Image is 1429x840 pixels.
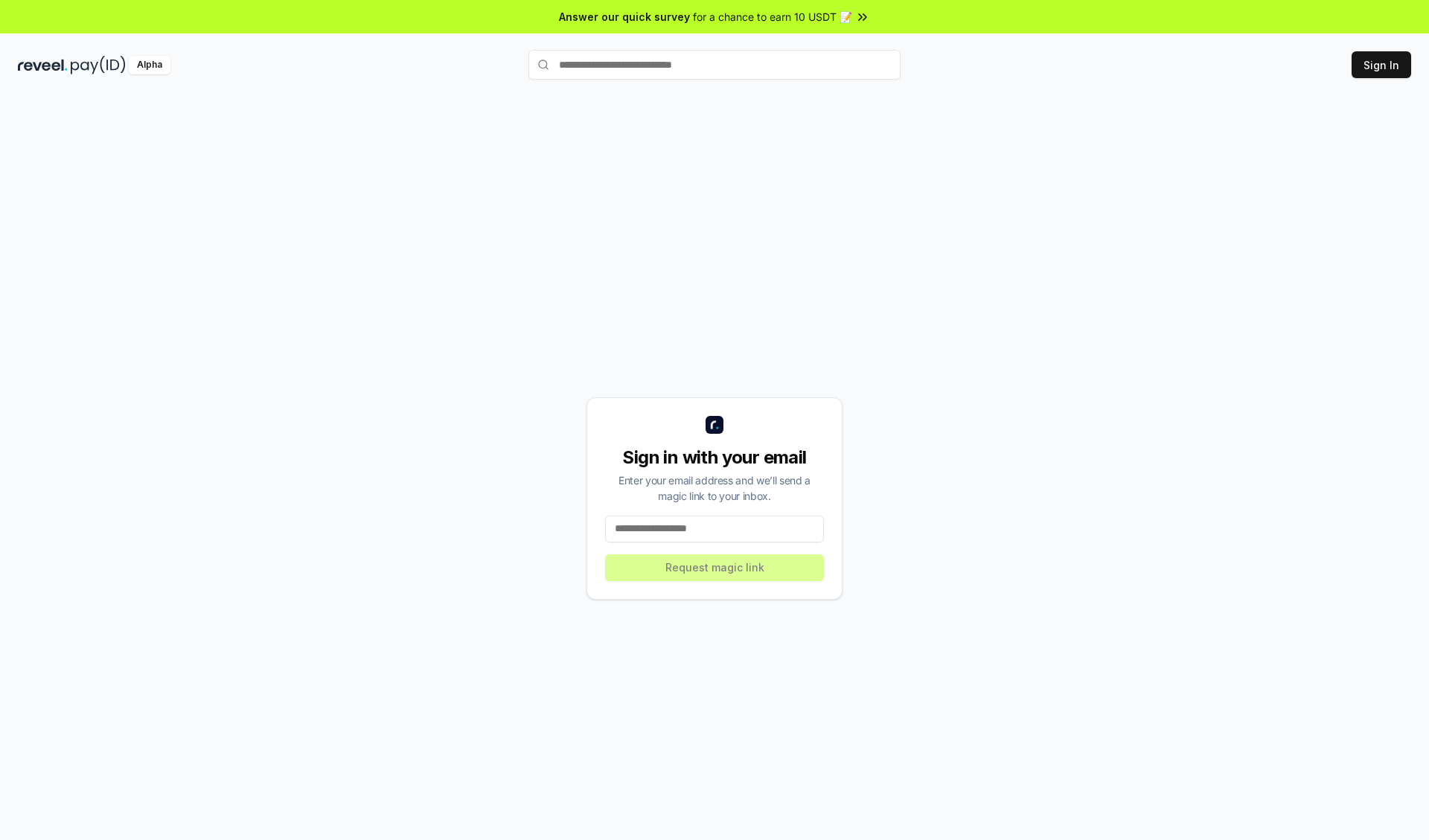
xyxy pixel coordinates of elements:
img: logo_small [706,416,723,434]
span: for a chance to earn 10 USDT 📝 [693,9,852,25]
button: Sign In [1352,51,1411,78]
div: Sign in with your email [605,446,824,469]
span: Answer our quick survey [559,9,690,25]
div: Enter your email address and we’ll send a magic link to your inbox. [605,472,824,504]
div: Alpha [129,56,170,74]
img: pay_id [71,56,126,74]
img: reveel_dark [18,56,68,74]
